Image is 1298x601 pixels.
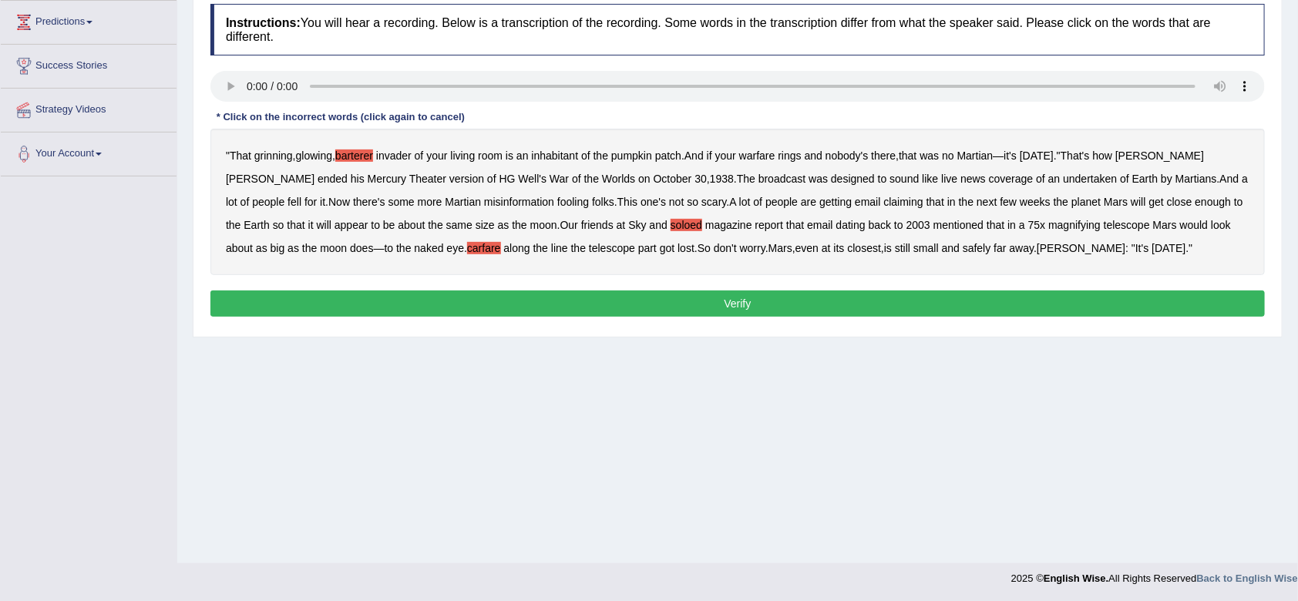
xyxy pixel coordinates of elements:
[532,149,579,162] b: inhabitant
[819,196,852,208] b: getting
[581,149,590,162] b: of
[1131,196,1145,208] b: will
[1036,173,1045,185] b: of
[655,149,681,162] b: patch
[831,173,875,185] b: designed
[1,1,177,39] a: Predictions
[571,242,586,254] b: the
[426,149,447,162] b: your
[288,196,301,208] b: fell
[499,173,516,185] b: HG
[822,242,831,254] b: at
[335,149,373,162] b: barterer
[1132,173,1158,185] b: Earth
[1004,149,1017,162] b: it's
[1120,173,1129,185] b: of
[398,219,425,231] b: about
[1020,149,1054,162] b: [DATE]
[959,196,973,208] b: the
[446,219,472,231] b: same
[478,149,503,162] b: room
[302,242,317,254] b: the
[230,149,251,162] b: That
[1000,196,1017,208] b: few
[1011,563,1298,586] div: 2025 © All Rights Reserved
[1175,173,1217,185] b: Martians
[533,242,548,254] b: the
[1028,219,1046,231] b: 75x
[707,149,712,162] b: if
[1153,219,1177,231] b: Mars
[449,173,484,185] b: version
[710,173,734,185] b: 1938
[351,173,365,185] b: his
[1,89,177,127] a: Strategy Videos
[878,173,887,185] b: to
[476,219,495,231] b: size
[926,196,944,208] b: that
[226,16,301,29] b: Instructions:
[848,242,882,254] b: closest
[942,149,954,162] b: no
[516,149,529,162] b: an
[714,242,737,254] b: don't
[801,196,816,208] b: are
[641,196,666,208] b: one's
[557,196,589,208] b: fooling
[1048,173,1061,185] b: an
[244,219,269,231] b: Earth
[805,149,822,162] b: and
[484,196,554,208] b: misinformation
[1010,242,1034,254] b: away
[1195,196,1231,208] b: enough
[415,149,424,162] b: of
[1242,173,1248,185] b: a
[383,219,395,231] b: be
[895,242,910,254] b: still
[989,173,1034,185] b: coverage
[739,149,775,162] b: warfare
[1020,196,1051,208] b: weeks
[1,133,177,171] a: Your Account
[450,149,475,162] b: living
[869,219,892,231] b: back
[560,219,578,231] b: Our
[687,196,698,208] b: so
[729,196,736,208] b: A
[754,196,763,208] b: of
[765,196,798,208] b: people
[1093,149,1113,162] b: how
[602,173,635,185] b: Worlds
[273,219,284,231] b: so
[894,219,903,231] b: to
[705,219,752,231] b: magazine
[353,196,385,208] b: there's
[684,149,704,162] b: And
[1149,196,1164,208] b: get
[963,242,991,254] b: safely
[210,129,1265,275] div: " , , . , — ." , . . . . . . — . . . , , . : " ."
[739,196,751,208] b: lot
[650,219,667,231] b: and
[906,219,930,231] b: 2003
[572,173,581,185] b: of
[701,196,726,208] b: scary
[530,219,557,231] b: moon
[226,196,237,208] b: lot
[1197,572,1298,584] a: Back to English Wise
[418,196,442,208] b: more
[758,173,805,185] b: broadcast
[1061,149,1090,162] b: That's
[317,219,331,231] b: will
[288,242,299,254] b: as
[778,149,801,162] b: rings
[1167,196,1192,208] b: close
[834,242,845,254] b: its
[671,219,702,231] b: soloed
[320,242,347,254] b: moon
[933,219,984,231] b: mentioned
[795,242,819,254] b: even
[1115,149,1204,162] b: [PERSON_NAME]
[660,242,674,254] b: got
